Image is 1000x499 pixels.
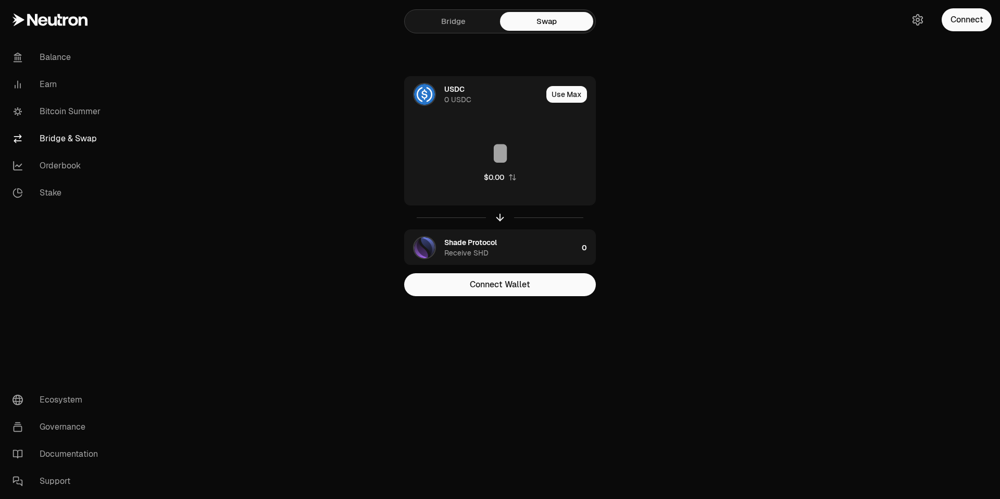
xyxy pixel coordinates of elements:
[444,94,471,105] div: 0 USDC
[4,71,113,98] a: Earn
[407,12,500,31] a: Bridge
[444,237,497,248] div: Shade Protocol
[444,248,489,258] div: Receive SHD
[405,230,578,265] div: SHD LogoShade ProtocolReceive SHD
[444,84,465,94] div: USDC
[4,179,113,206] a: Stake
[500,12,593,31] a: Swap
[414,237,435,258] img: SHD Logo
[405,77,542,112] div: USDC LogoUSDC0 USDC
[4,468,113,495] a: Support
[4,125,113,152] a: Bridge & Swap
[484,172,517,182] button: $0.00
[942,8,992,31] button: Connect
[4,44,113,71] a: Balance
[4,386,113,413] a: Ecosystem
[404,273,596,296] button: Connect Wallet
[414,84,435,105] img: USDC Logo
[4,413,113,441] a: Governance
[546,86,587,103] button: Use Max
[582,230,595,265] div: 0
[4,98,113,125] a: Bitcoin Summer
[4,441,113,468] a: Documentation
[4,152,113,179] a: Orderbook
[405,230,595,265] button: SHD LogoShade ProtocolReceive SHD0
[484,172,504,182] div: $0.00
